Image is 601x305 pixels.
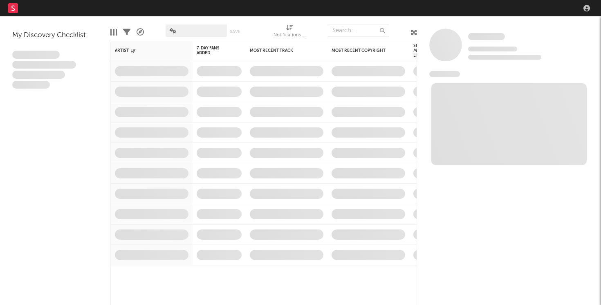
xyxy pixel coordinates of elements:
[12,51,60,59] span: Lorem ipsum dolor
[110,20,117,44] div: Edit Columns
[12,81,50,89] span: Aliquam viverra
[12,61,76,69] span: Integer aliquet in purus et
[468,55,541,60] span: 0 fans last week
[123,20,130,44] div: Filters
[197,46,229,56] span: 7-Day Fans Added
[12,71,65,79] span: Praesent ac interdum
[468,33,505,41] a: Some Artist
[332,48,393,53] div: Most Recent Copyright
[137,20,144,44] div: A&R Pipeline
[12,31,98,40] div: My Discovery Checklist
[230,29,240,34] button: Save
[274,20,306,44] div: Notifications (Artist)
[115,48,176,53] div: Artist
[274,31,306,40] div: Notifications (Artist)
[328,24,389,37] input: Search...
[429,71,460,77] span: News Feed
[468,47,517,51] span: Tracking Since: [DATE]
[468,33,505,40] span: Some Artist
[250,48,311,53] div: Most Recent Track
[413,43,442,58] div: Spotify Monthly Listeners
